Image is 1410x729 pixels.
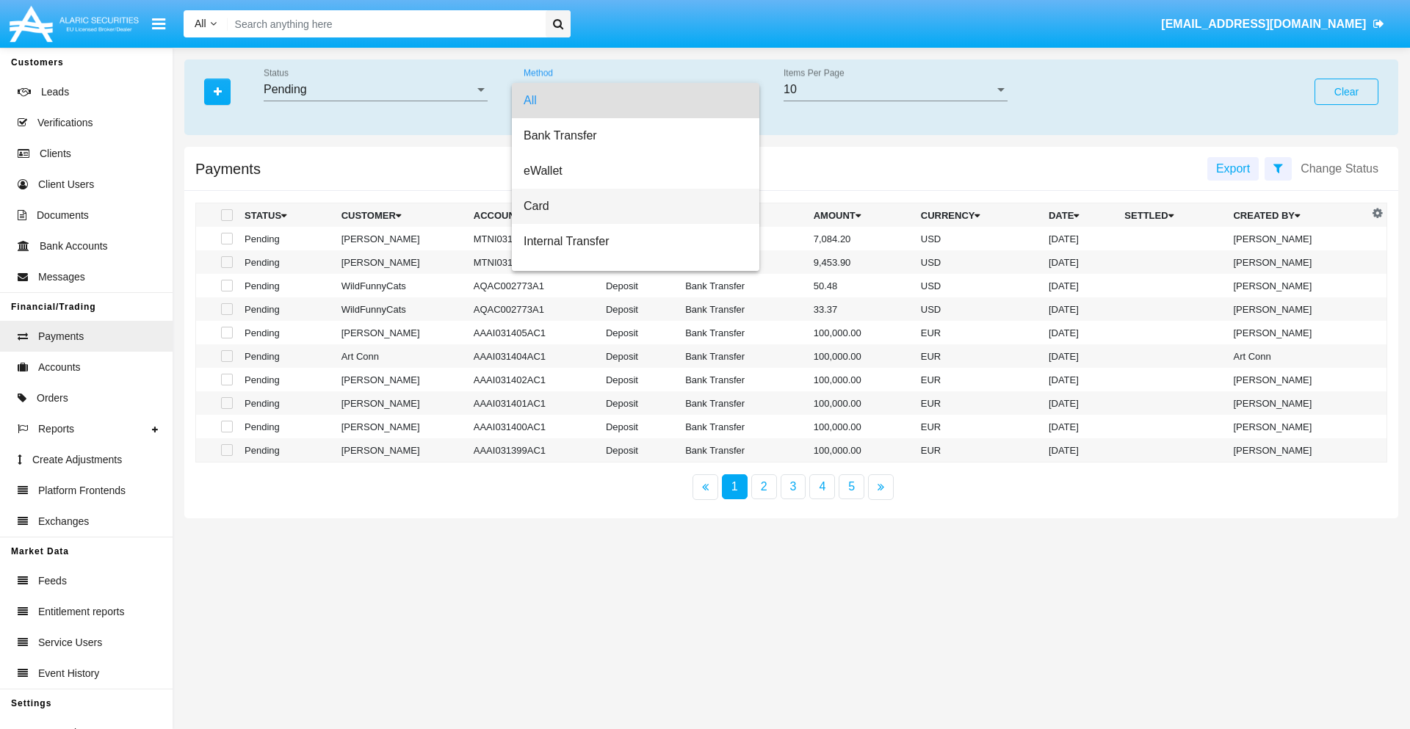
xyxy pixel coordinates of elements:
span: Card [524,189,748,224]
span: Adjustment [524,259,748,294]
span: Internal Transfer [524,224,748,259]
span: Bank Transfer [524,118,748,153]
span: All [524,83,748,118]
span: eWallet [524,153,748,189]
